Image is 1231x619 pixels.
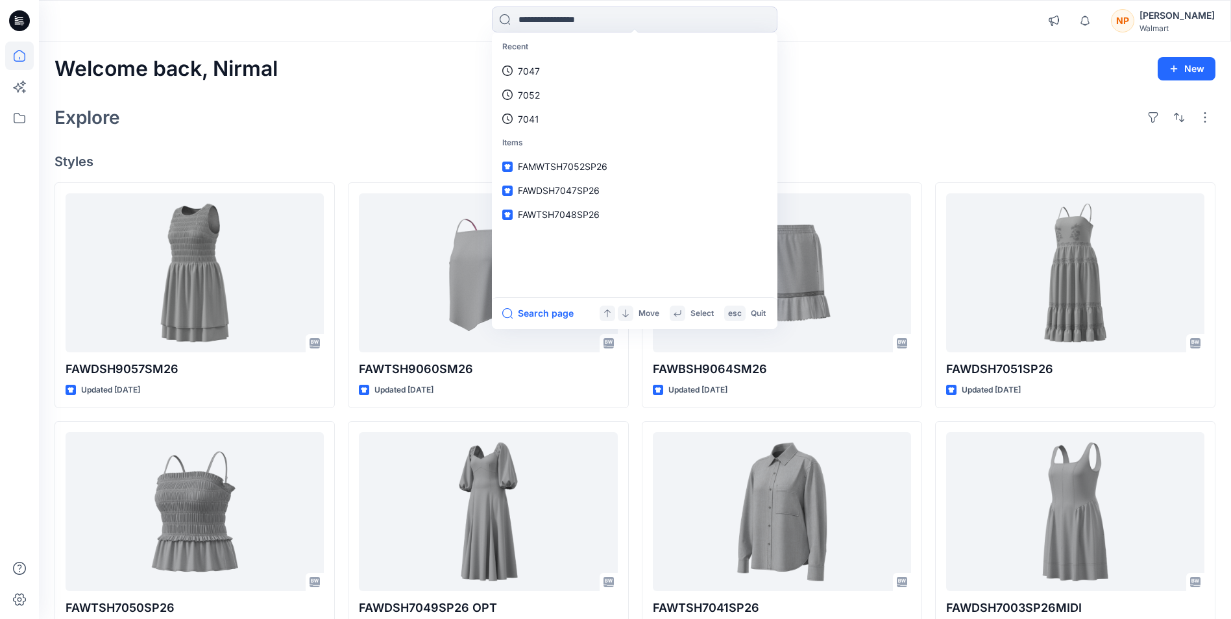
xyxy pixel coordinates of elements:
a: FAWTSH7048SP26 [494,202,775,226]
p: 7047 [518,64,540,78]
p: FAWTSH7041SP26 [653,599,911,617]
button: Search page [502,306,574,321]
p: FAWTSH9060SM26 [359,360,617,378]
h2: Explore [55,107,120,128]
p: 7052 [518,88,540,102]
p: FAWBSH9064SM26 [653,360,911,378]
p: Move [639,307,659,321]
a: FAWDSH7051SP26 [946,193,1204,352]
div: NP [1111,9,1134,32]
a: FAWDSH9057SM26 [66,193,324,352]
a: FAWDSH7003SP26MIDI [946,432,1204,591]
p: Recent [494,35,775,59]
span: FAMWTSH7052SP26 [518,161,607,172]
p: Select [690,307,714,321]
span: FAWDSH7047SP26 [518,185,600,196]
a: FAWBSH9064SM26 [653,193,911,352]
p: Updated [DATE] [374,383,433,397]
p: Updated [DATE] [962,383,1021,397]
a: 7041 [494,107,775,131]
p: Updated [DATE] [81,383,140,397]
p: FAWDSH7049SP26 OPT [359,599,617,617]
p: FAWDSH7051SP26 [946,360,1204,378]
p: FAWDSH9057SM26 [66,360,324,378]
span: FAWTSH7048SP26 [518,209,600,220]
p: esc [728,307,742,321]
p: Quit [751,307,766,321]
a: FAWDSH7049SP26 OPT [359,432,617,591]
a: FAWTSH9060SM26 [359,193,617,352]
a: FAWTSH7041SP26 [653,432,911,591]
p: Items [494,131,775,155]
p: 7041 [518,112,539,126]
p: Updated [DATE] [668,383,727,397]
a: FAWTSH7050SP26 [66,432,324,591]
div: [PERSON_NAME] [1140,8,1215,23]
button: New [1158,57,1215,80]
div: Walmart [1140,23,1215,33]
a: FAMWTSH7052SP26 [494,154,775,178]
h2: Welcome back, Nirmal [55,57,278,81]
p: FAWDSH7003SP26MIDI [946,599,1204,617]
a: FAWDSH7047SP26 [494,178,775,202]
a: 7052 [494,83,775,107]
h4: Styles [55,154,1215,169]
p: FAWTSH7050SP26 [66,599,324,617]
a: 7047 [494,59,775,83]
